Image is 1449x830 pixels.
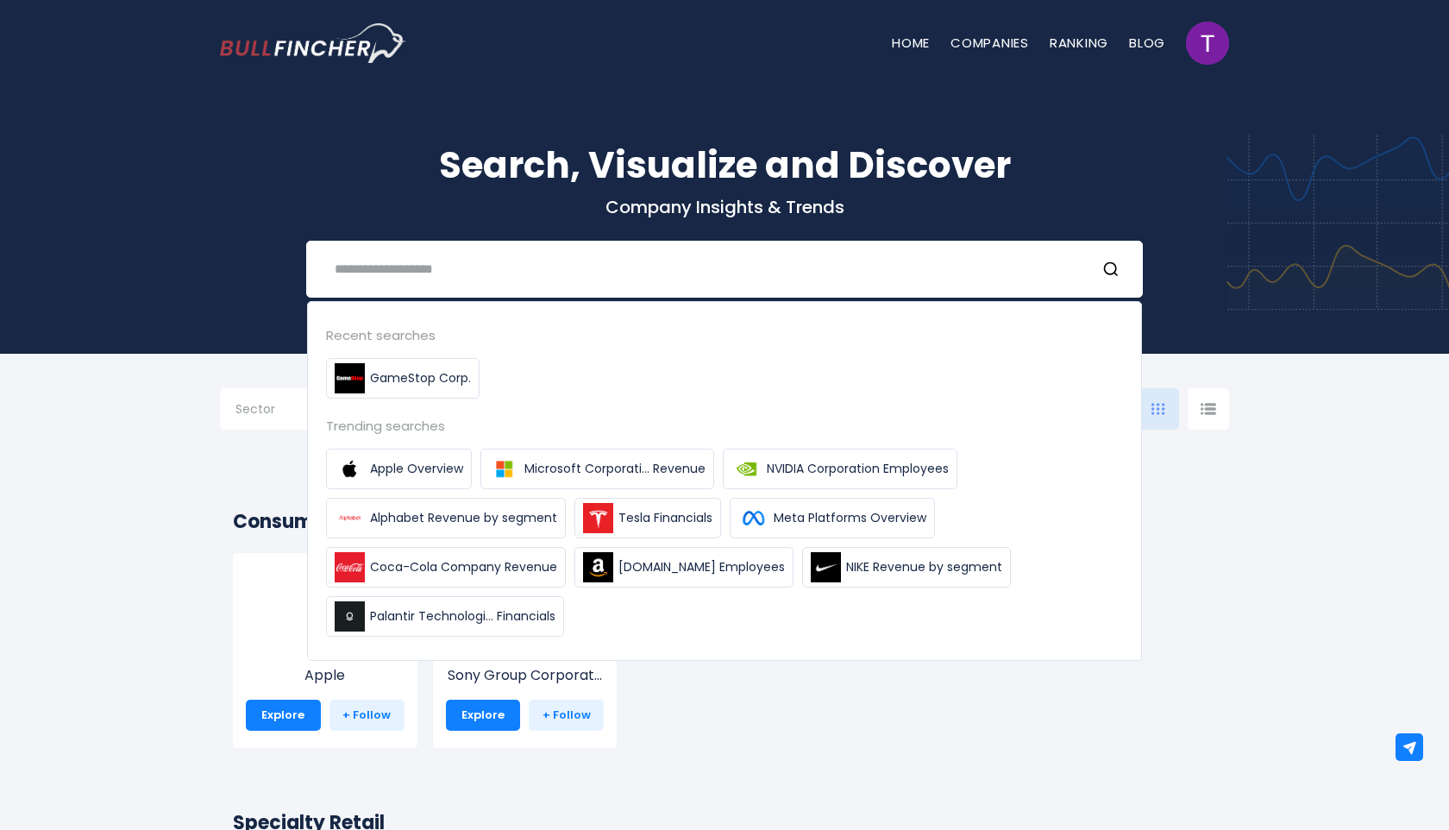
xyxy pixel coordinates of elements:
[329,700,405,731] a: + Follow
[233,507,1216,536] h2: Consumer Electronics
[246,665,405,686] p: Apple
[235,395,346,426] input: Selection
[370,509,557,527] span: Alphabet Revenue by segment
[446,700,521,731] a: Explore
[1050,34,1108,52] a: Ranking
[326,358,480,399] a: GameStop Corp.
[220,138,1229,192] h1: Search, Visualize and Discover
[326,498,566,538] a: Alphabet Revenue by segment
[291,579,360,648] img: AAPL.png
[1151,403,1165,415] img: icon-comp-grid.svg
[1201,403,1216,415] img: icon-comp-list-view.svg
[950,34,1029,52] a: Companies
[574,498,721,538] a: Tesla Financials
[326,325,1123,345] div: Recent searches
[235,401,275,417] span: Sector
[1129,34,1165,52] a: Blog
[446,665,605,686] p: Sony Group Corporation
[246,700,321,731] a: Explore
[723,449,957,489] a: NVIDIA Corporation Employees
[1102,258,1125,280] button: Search
[846,558,1002,576] span: NIKE Revenue by segment
[370,607,555,626] span: Palantir Technologi... Financials
[618,509,712,527] span: Tesla Financials
[220,196,1229,218] p: Company Insights & Trends
[892,34,930,52] a: Home
[574,547,793,588] a: [DOMAIN_NAME] Employees
[326,416,1123,436] div: Trending searches
[370,460,463,478] span: Apple Overview
[767,460,949,478] span: NVIDIA Corporation Employees
[326,596,564,637] a: Palantir Technologi... Financials
[774,509,926,527] span: Meta Platforms Overview
[370,369,471,387] span: GameStop Corp.
[802,547,1011,588] a: NIKE Revenue by segment
[220,23,406,63] img: Bullfincher logo
[730,498,935,538] a: Meta Platforms Overview
[326,547,566,588] a: Coca-Cola Company Revenue
[220,23,405,63] a: Go to homepage
[524,460,706,478] span: Microsoft Corporati... Revenue
[326,449,472,489] a: Apple Overview
[370,558,557,576] span: Coca-Cola Company Revenue
[618,558,785,576] span: [DOMAIN_NAME] Employees
[335,363,365,393] img: GameStop Corp.
[529,700,604,731] a: + Follow
[480,449,714,489] a: Microsoft Corporati... Revenue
